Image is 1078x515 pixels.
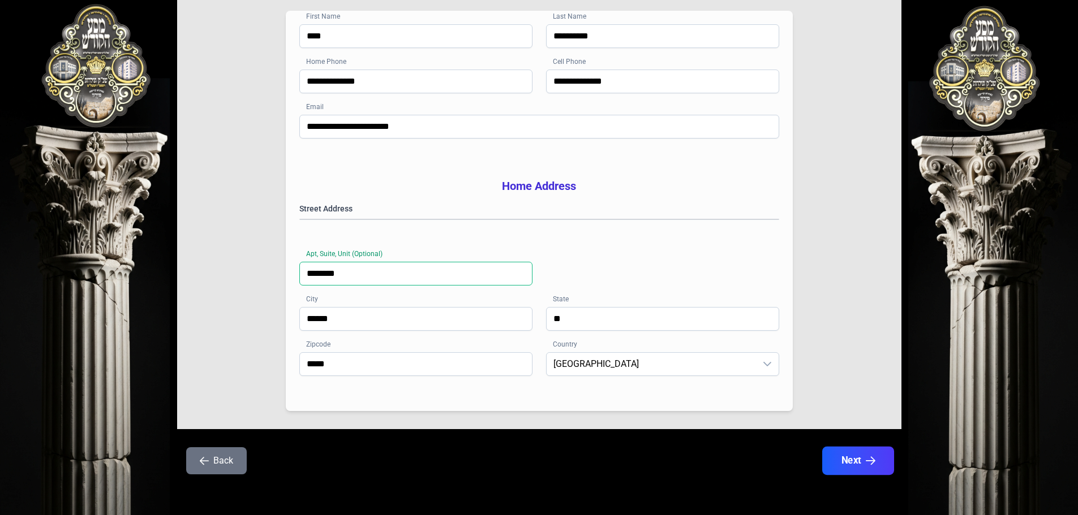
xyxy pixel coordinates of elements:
span: United States [547,353,756,375]
h3: Home Address [299,178,779,194]
button: Back [186,447,247,474]
div: dropdown trigger [756,353,779,375]
button: Next [822,447,894,475]
label: Street Address [299,203,779,214]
